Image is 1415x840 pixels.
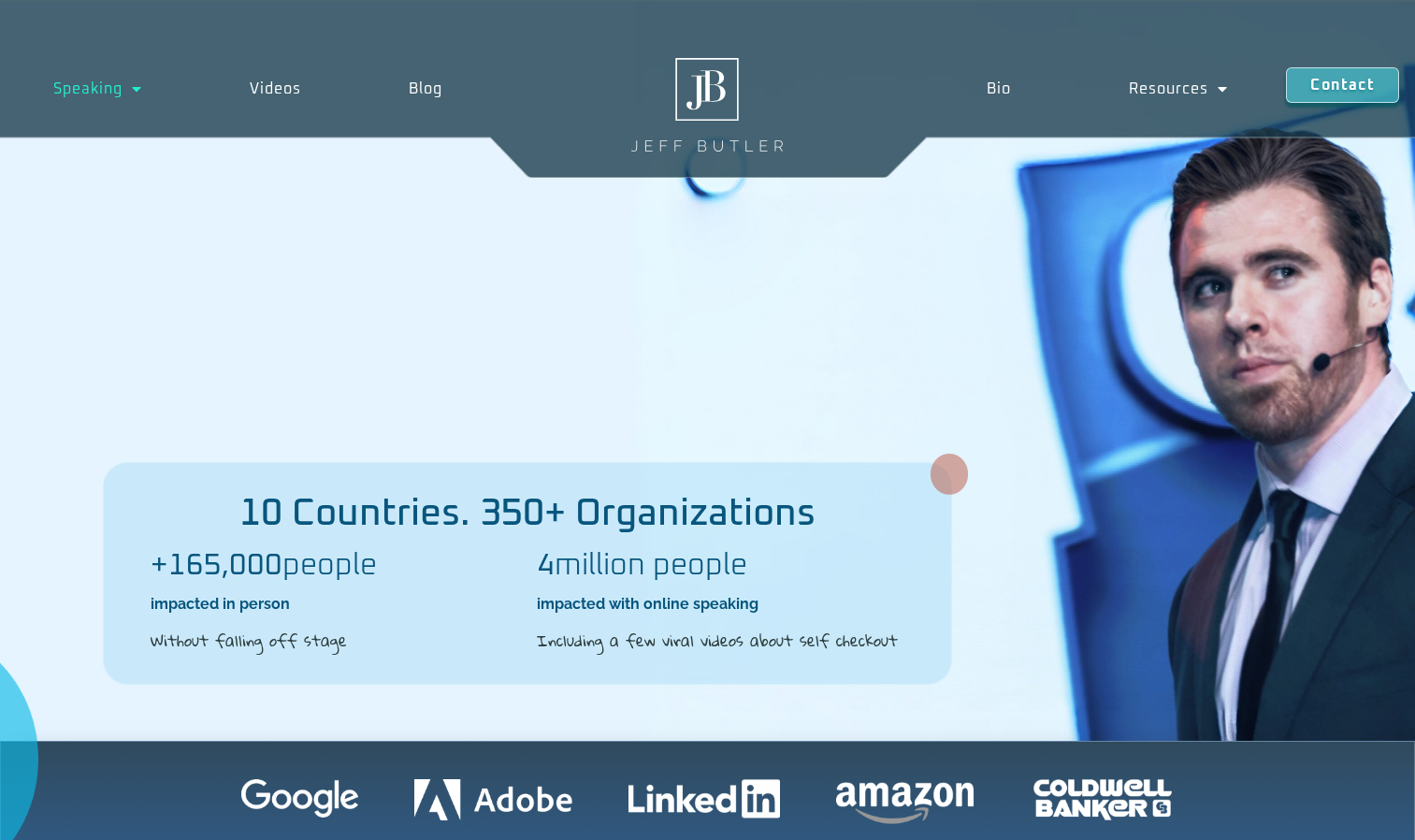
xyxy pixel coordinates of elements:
[537,551,555,581] b: 4
[928,67,1286,110] nav: Menu
[1070,67,1286,110] a: Resources
[928,67,1069,110] a: Bio
[1310,78,1374,93] span: Contact
[151,551,518,581] h2: people
[104,495,951,532] h2: 10 Countries. 350+ Organizations
[537,551,904,581] h2: million people
[196,67,355,110] a: Videos
[151,551,282,581] b: +165,000
[537,594,904,615] h2: impacted with online speaking
[354,67,496,110] a: Blog
[151,594,518,615] h2: impacted in person
[1286,67,1398,103] a: Contact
